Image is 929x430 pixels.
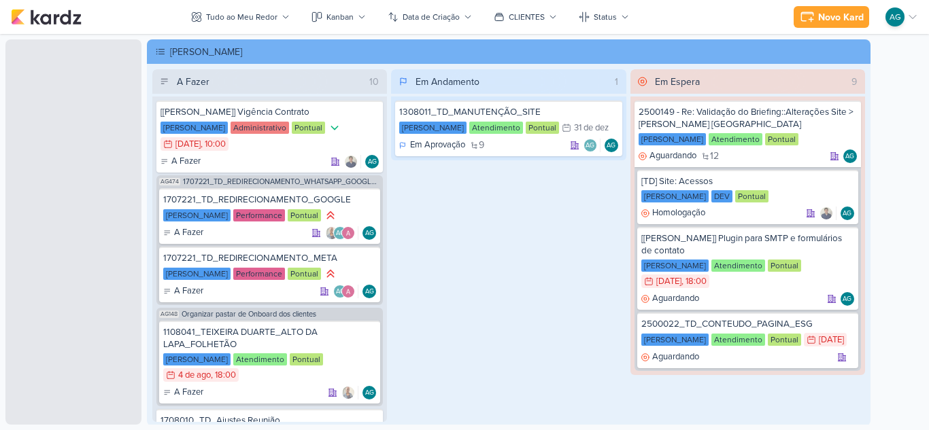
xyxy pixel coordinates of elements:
p: Aguardando [652,351,699,364]
div: 1708010_TD_Ajustes Reunião [161,414,379,427]
span: AG148 [159,310,179,318]
div: Aline Gimenez Graciano [885,7,905,26]
div: Colaboradores: Levy Pessoa [344,155,361,168]
div: , 18:00 [211,371,236,380]
span: 9 [479,141,484,150]
div: A Fazer [163,226,203,240]
div: Aline Gimenez Graciano [843,149,857,163]
p: AG [336,289,345,295]
div: [PERSON_NAME] [639,133,706,145]
div: [DATE] [175,140,201,149]
div: Performance [233,209,285,221]
div: , 18:00 [681,277,707,286]
div: [PERSON_NAME] [641,334,709,346]
div: Colaboradores: Aline Gimenez Graciano, Alessandra Gomes [333,285,358,298]
div: [DATE] [819,336,844,344]
div: Colaboradores: Aline Gimenez Graciano [584,139,601,152]
div: Pontual [526,122,559,134]
p: Aguardando [652,292,699,306]
div: Atendimento [469,122,523,134]
div: Pontual [290,353,323,365]
div: [Teixeira Duarte] Plugin para SMTP e formulários de contato [641,232,854,257]
div: Pontual [765,133,798,145]
div: 31 de dez [574,124,609,132]
p: AG [843,211,851,217]
div: A Fazer [177,75,209,89]
div: Responsável: Aline Gimenez Graciano [362,386,376,399]
div: 2500022_TD_CONTEUDO_PAGINA_ESG [641,318,854,330]
p: AG [843,296,851,303]
p: Em Aprovação [410,139,465,152]
div: Administrativo [231,122,289,134]
div: 1707221_TD_REDIRECIONAMENTO_META [163,252,376,264]
div: Aguardando [641,292,699,306]
p: Aguardando [649,149,696,163]
div: Responsável: Aline Gimenez Graciano [362,226,376,240]
div: Responsável: Aline Gimenez Graciano [365,155,379,168]
div: Prioridade Baixa [328,121,341,135]
p: AG [368,159,377,166]
div: [PERSON_NAME] [399,122,467,134]
div: [TD] Site: Acessos [641,175,854,187]
div: Responsável: Aline Gimenez Graciano [605,139,618,152]
p: AG [586,143,594,149]
div: Aline Gimenez Graciano [362,386,376,399]
p: A Fazer [174,226,203,240]
div: Pontual [768,259,801,272]
div: Colaboradores: Levy Pessoa [820,207,837,220]
div: 4 de ago [178,371,211,380]
div: Aline Gimenez Graciano [605,139,618,152]
div: Atendimento [711,334,765,346]
div: A Fazer [163,285,203,298]
div: Atendimento [233,353,287,365]
div: [PERSON_NAME] [641,190,709,202]
div: DEV [711,190,732,202]
div: Homologação [641,207,705,220]
div: A Fazer [163,386,203,399]
img: Iara Santos [325,226,339,240]
img: Iara Santos [341,386,355,399]
img: Alessandra Gomes [341,226,355,240]
img: Alessandra Gomes [341,285,355,298]
div: Pontual [288,268,321,280]
div: 1308011_TD_MANUTENÇÃO_SITE [399,106,618,118]
p: A Fazer [174,285,203,298]
span: 12 [710,151,719,161]
p: AG [845,154,854,160]
div: Aline Gimenez Graciano [362,285,376,298]
div: Responsável: Aline Gimenez Graciano [362,285,376,298]
span: AG474 [159,178,180,185]
div: Prioridade Alta [324,209,337,222]
div: [PERSON_NAME] [163,209,231,221]
div: Responsável: Aline Gimenez Graciano [841,292,854,306]
div: 1707221_TD_REDIRECIONAMENTO_GOOGLE [163,194,376,206]
div: [PERSON_NAME] [170,45,866,59]
div: A Fazer [161,155,201,168]
button: Novo Kard [794,6,869,28]
div: Pontual [735,190,768,202]
p: AG [336,230,345,237]
div: Aguardando [639,149,696,163]
img: Levy Pessoa [344,155,358,168]
div: Aline Gimenez Graciano [841,207,854,220]
span: Organizar pastar de Onboard dos clientes [182,310,316,318]
p: AG [365,289,374,295]
p: AG [365,390,374,397]
p: AG [365,230,374,237]
div: [PERSON_NAME] [641,259,709,272]
div: Aline Gimenez Graciano [584,139,597,152]
img: Levy Pessoa [820,207,833,220]
div: Aline Gimenez Graciano [362,226,376,240]
div: Aline Gimenez Graciano [333,285,347,298]
div: Em Aprovação [399,139,465,152]
div: Atendimento [711,259,765,272]
div: [DATE] [656,277,681,286]
div: 2500149 - Re: Validação do Briefing::Alterações Site > Teixeira Duarte Brasil [639,106,857,130]
div: Novo Kard [818,10,864,24]
p: A Fazer [174,386,203,399]
div: Pontual [288,209,321,221]
div: Aline Gimenez Graciano [365,155,379,168]
div: Aguardando [641,351,699,364]
img: kardz.app [11,9,82,25]
span: 1707221_TD_REDIRECIONAMENTO_WHATSAPP_GOOGLE_E_META [183,178,380,185]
